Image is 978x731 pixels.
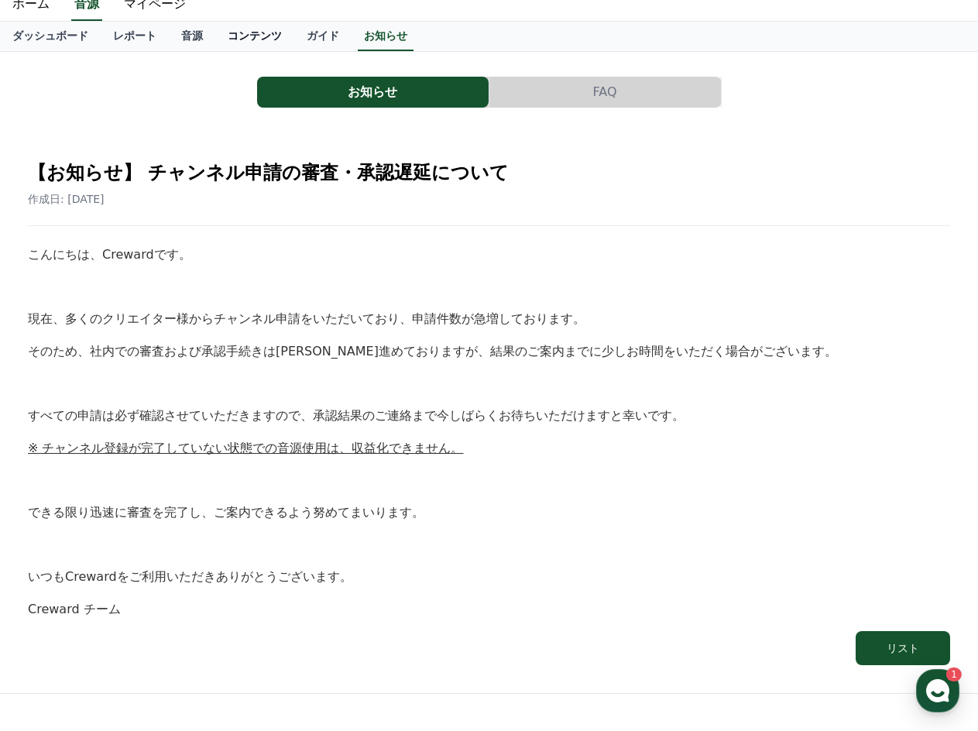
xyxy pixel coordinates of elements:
[28,193,105,205] span: 作成日: [DATE]
[28,160,950,185] h2: 【お知らせ】 チャンネル申請の審査・承認遅延について
[28,341,950,362] p: そのため、社内での審査および承認手続きは[PERSON_NAME]進めておりますが、結果のご案内までに少しお時間をいただく場合がございます。
[5,491,102,530] a: Home
[39,514,67,527] span: Home
[489,77,722,108] a: FAQ
[129,515,174,527] span: Messages
[28,245,950,265] p: こんにちは、Crewardです。
[257,77,489,108] button: お知らせ
[28,599,950,619] p: Creward チーム
[169,22,215,51] a: 音源
[200,491,297,530] a: Settings
[489,77,721,108] button: FAQ
[28,503,950,523] p: できる限り迅速に審査を完了し、ご案内できるよう努めてまいります。
[294,22,352,51] a: ガイド
[157,490,163,503] span: 1
[28,567,950,587] p: いつもCrewardをご利用いただきありがとうございます。
[257,77,489,108] a: お知らせ
[28,406,950,426] p: すべての申請は必ず確認させていただきますので、承認結果のご連絡まで今しばらくお待ちいただけますと幸いです。
[102,491,200,530] a: 1Messages
[358,22,414,51] a: お知らせ
[28,631,950,665] a: リスト
[28,309,950,329] p: 現在、多くのクリエイター様からチャンネル申請をいただいており、申請件数が急増しております。
[215,22,294,51] a: コンテンツ
[28,441,464,455] u: ※ チャンネル登録が完了していない状態での音源使用は、収益化できません。
[887,640,919,656] div: リスト
[229,514,267,527] span: Settings
[101,22,169,51] a: レポート
[856,631,950,665] button: リスト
